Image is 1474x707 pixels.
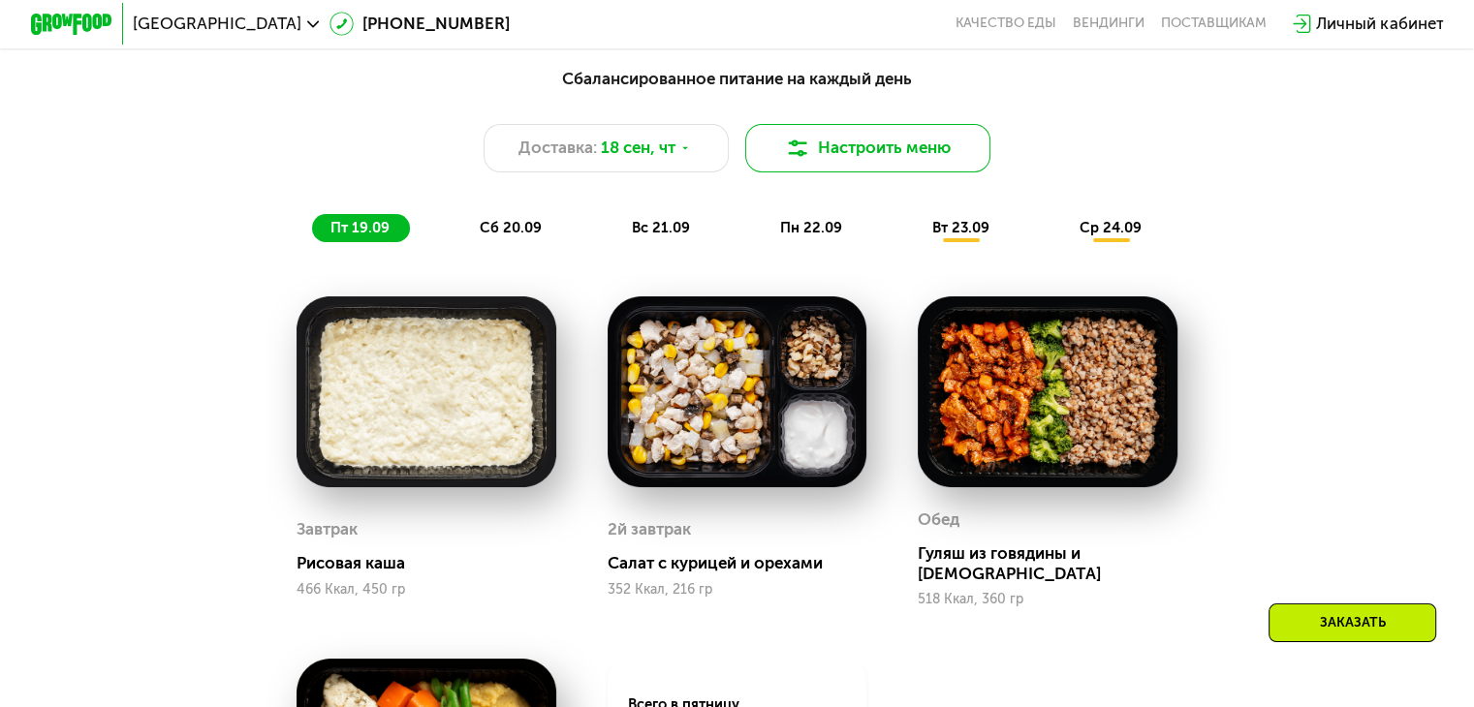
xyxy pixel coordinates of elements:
[131,66,1343,91] div: Сбалансированное питание на каждый день
[1269,603,1436,642] div: Заказать
[932,219,989,236] span: вт 23.09
[601,136,675,160] span: 18 сен, чт
[329,12,510,36] a: [PHONE_NUMBER]
[780,219,842,236] span: пн 22.09
[918,592,1177,607] div: 518 Ккал, 360 гр
[745,124,991,173] button: Настроить меню
[330,219,390,236] span: пт 19.09
[1161,15,1267,32] div: поставщикам
[956,15,1056,32] a: Качество еды
[1073,15,1145,32] a: Вендинги
[480,219,542,236] span: сб 20.09
[1080,219,1142,236] span: ср 24.09
[632,219,690,236] span: вс 21.09
[297,553,572,573] div: Рисовая каша
[608,553,883,573] div: Салат с курицей и орехами
[608,582,867,598] div: 352 Ккал, 216 гр
[518,136,597,160] span: Доставка:
[297,514,358,545] div: Завтрак
[297,582,556,598] div: 466 Ккал, 450 гр
[918,505,959,536] div: Обед
[133,15,301,32] span: [GEOGRAPHIC_DATA]
[608,514,691,545] div: 2й завтрак
[918,543,1193,584] div: Гуляш из говядины и [DEMOGRAPHIC_DATA]
[1316,12,1443,36] div: Личный кабинет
